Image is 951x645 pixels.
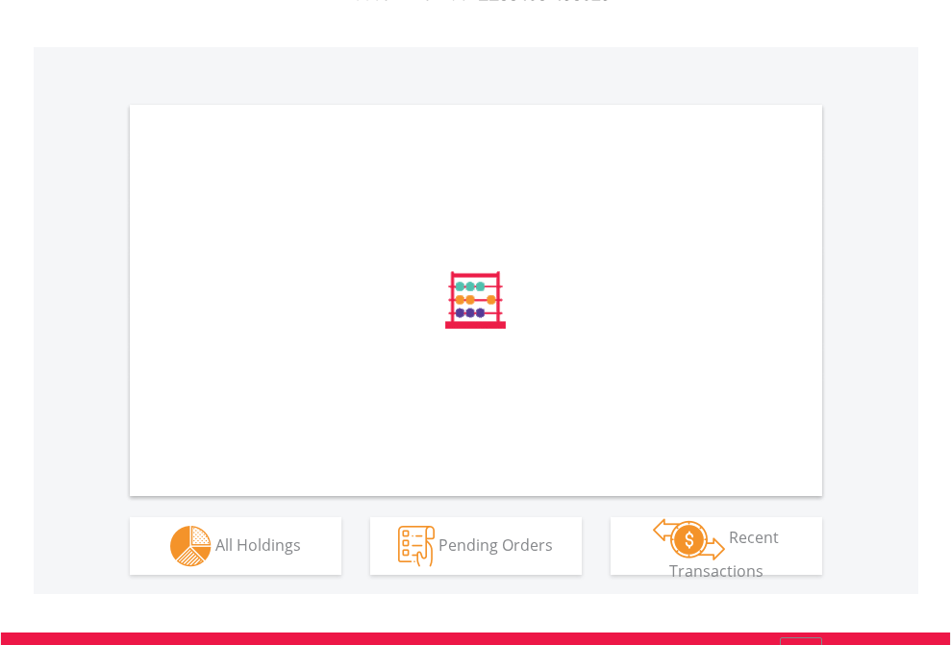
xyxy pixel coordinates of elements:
button: All Holdings [130,517,341,575]
button: Recent Transactions [611,517,822,575]
img: pending_instructions-wht.png [398,526,435,567]
button: Pending Orders [370,517,582,575]
span: Pending Orders [438,533,553,555]
span: All Holdings [215,533,301,555]
img: holdings-wht.png [170,526,212,567]
img: transactions-zar-wht.png [653,518,725,560]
